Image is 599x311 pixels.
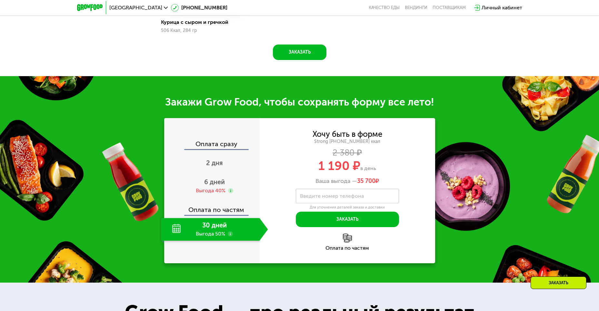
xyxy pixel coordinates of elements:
div: Курица с сыром и гречкой [161,19,248,25]
div: поставщикам [433,5,466,10]
div: Оплата по частям [260,246,435,251]
div: Заказать [531,276,586,289]
div: Ваша выгода — [260,178,435,185]
span: 35 700 [357,177,375,185]
a: Вендинги [405,5,427,10]
span: 1 190 ₽ [318,158,360,173]
div: 2 380 ₽ [260,149,435,156]
span: 6 дней [204,178,225,186]
div: Для уточнения деталей заказа и доставки [296,205,399,210]
span: ₽ [357,178,379,185]
div: Личный кабинет [482,4,522,12]
span: [GEOGRAPHIC_DATA] [109,5,162,10]
button: Заказать [273,45,326,60]
div: Оплата сразу [165,141,260,149]
span: 2 дня [206,159,223,167]
div: Оплата по частям [165,200,260,215]
div: Выгода 40% [196,187,225,194]
span: в день [360,165,376,171]
div: Хочу быть в форме [313,131,382,138]
div: 506 Ккал, 284 гр [161,28,243,33]
label: Введите номер телефона [300,194,364,198]
a: Качество еды [369,5,400,10]
a: [PHONE_NUMBER] [171,4,227,12]
img: l6xcnZfty9opOoJh.png [343,234,352,243]
div: Strong [PHONE_NUMBER] ккал [260,139,435,145]
button: Заказать [296,212,399,227]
